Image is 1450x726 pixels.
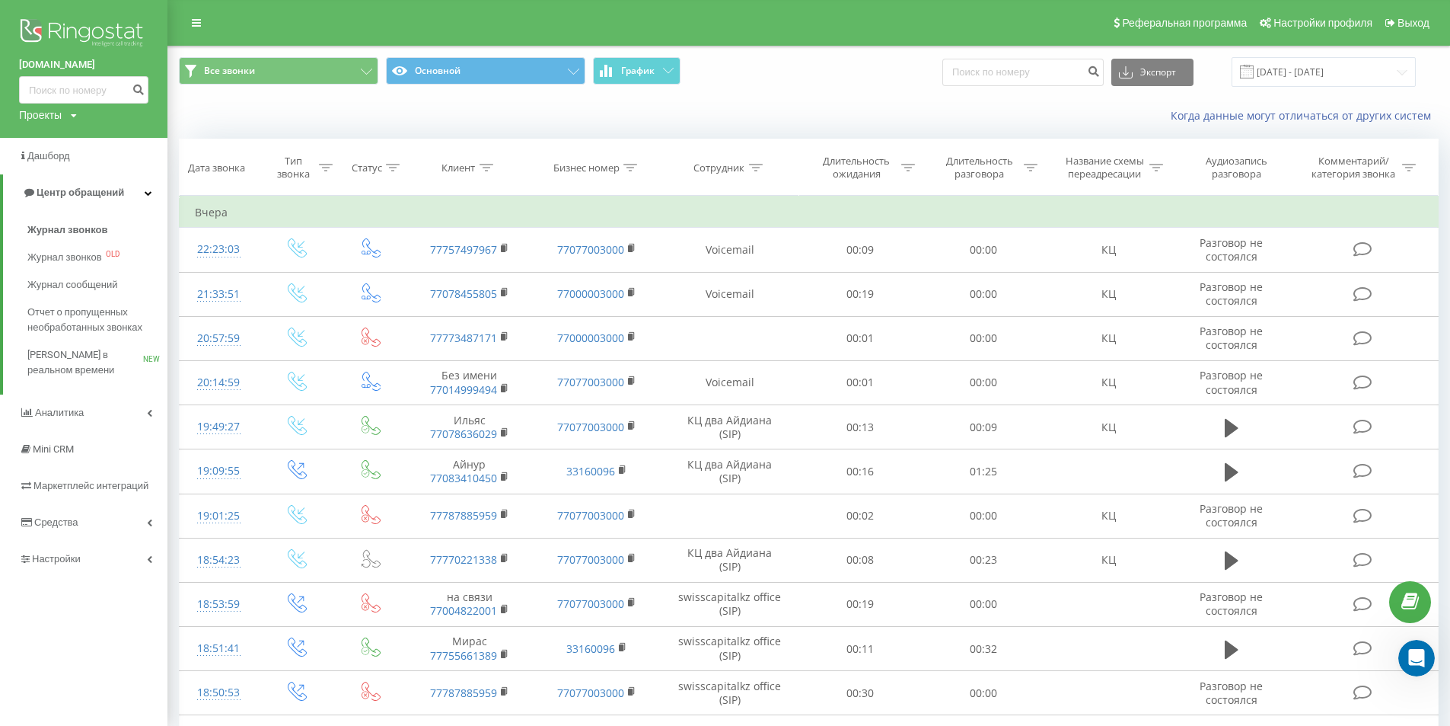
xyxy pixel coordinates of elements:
[798,627,921,671] td: 00:11
[12,16,292,133] div: Fin говорит…
[1044,538,1172,582] td: КЦ
[12,366,115,400] div: Здравствуйте
[557,596,624,611] a: 77077003000
[661,405,798,449] td: КЦ два Айдиана (SIP)
[40,283,221,315] div: Ответы наших специалистов будут приходить туда
[74,18,234,41] p: Наша команда также может помочь
[557,331,624,345] a: 77000003000
[1044,494,1172,538] td: КЦ
[1397,17,1429,29] span: Выход
[272,155,315,181] div: Тип звонка
[557,686,624,700] a: 77077003000
[1200,235,1263,264] span: Разговор не состоялся
[19,57,148,72] a: [DOMAIN_NAME]
[442,162,476,174] div: Клиент
[798,360,921,405] td: 00:01
[430,686,497,700] a: 77787885959
[406,627,534,671] td: Мирас
[798,582,921,626] td: 00:19
[35,407,84,418] span: Аналитика
[24,56,232,83] b: [PERSON_NAME][EMAIL_ADDRESS][DOMAIN_NAME]
[694,162,745,174] div: Сотрудник
[238,9,267,38] button: Главная
[27,347,143,378] span: [PERSON_NAME] в реальном времени
[352,162,382,174] div: Статус
[621,66,655,76] span: График
[195,368,243,398] div: 20:14:59
[798,272,921,316] td: 00:19
[188,162,245,174] div: Дата звонка
[27,222,107,238] span: Журнал звонков
[798,449,921,494] td: 00:16
[566,641,615,656] a: 33160096
[1044,316,1172,360] td: КЦ
[27,305,160,335] span: Отчет о пропущенных необработанных звонках
[24,25,237,85] div: Мы ответим здесь и по электронной почте: ✉️
[922,228,1044,272] td: 00:00
[430,427,497,441] a: 77078636029
[12,133,292,183] div: Fin говорит…
[12,401,250,464] div: [PERSON_NAME] нет в журнале звонков проекта, уточните, пожалуйста?
[430,471,497,485] a: 77083410450
[32,553,81,564] span: Настройки
[1273,17,1372,29] span: Настройки профиля
[386,57,585,85] button: Основной
[33,480,148,491] span: Маркетплейс интеграций
[195,412,243,442] div: 19:49:27
[942,59,1104,86] input: Поиск по номеру
[430,331,497,345] a: 77773487171
[94,334,231,348] div: joined the conversation
[1044,228,1172,272] td: КЦ
[12,331,292,366] div: Yuliia говорит…
[922,494,1044,538] td: 00:00
[661,671,798,715] td: swisscapitalkz office (SIP)
[74,334,89,349] img: Profile image for Yuliia
[37,108,136,120] b: менее 1 минуты
[798,316,921,360] td: 00:01
[816,155,897,181] div: Длительность ожидания
[27,277,117,293] span: Журнал сообщений
[661,360,798,405] td: Voicemail
[430,286,497,301] a: 77078455805
[24,410,237,455] div: [PERSON_NAME] нет в журнале звонков проекта, уточните, пожалуйста?
[24,142,237,172] div: Разговор также можно продолжить в WhatsApp.
[922,316,1044,360] td: 00:00
[40,245,221,277] h2: Разговор перенесен в WhatsApp
[3,174,167,211] a: Центр обращений
[593,57,680,85] button: График
[34,517,78,528] span: Средства
[195,280,243,309] div: 21:33:51
[77,488,239,518] span: Продолжить в WhatsApp
[27,250,102,265] span: Журнал звонков
[1122,17,1247,29] span: Реферальная программа
[43,11,68,36] img: Profile image for Fin
[1044,272,1172,316] td: КЦ
[798,228,921,272] td: 00:09
[195,456,243,486] div: 19:09:55
[267,9,295,37] div: Закрыть
[195,678,243,708] div: 18:50:53
[27,271,167,299] a: Журнал сообщений
[1064,155,1146,181] div: Название схемы переадресации
[922,627,1044,671] td: 00:32
[27,341,167,384] a: [PERSON_NAME] в реальном времениNEW
[12,401,292,497] div: Yuliia говорит…
[12,366,292,401] div: Yuliia говорит…
[10,9,39,38] button: go back
[566,464,615,478] a: 33160096
[180,197,1439,228] td: Вчера
[922,360,1044,405] td: 00:00
[430,552,497,567] a: 77770221338
[24,92,237,122] div: Среднее время ответа 🕒
[557,286,624,301] a: 77000003000
[12,133,250,181] div: Разговор также можно продолжить в WhatsApp.
[430,508,497,523] a: 77787885959
[922,538,1044,582] td: 00:23
[798,494,921,538] td: 00:02
[1200,368,1263,396] span: Разговор не состоялся
[557,552,624,567] a: 77077003000
[1309,155,1398,181] div: Комментарий/категория звонка
[557,375,624,389] a: 77077003000
[798,671,921,715] td: 00:30
[19,107,62,123] div: Проекты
